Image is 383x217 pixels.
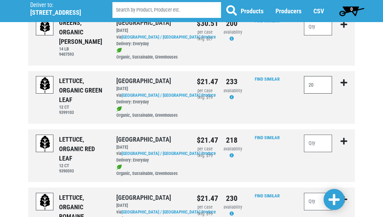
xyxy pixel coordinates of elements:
[36,135,54,152] img: placeholder-variety-43d6402dacf2d531de610a020419775a.svg
[59,52,106,57] h6: 9407593
[350,6,353,12] span: 0
[223,146,242,151] span: availability
[313,7,324,15] a: CSV
[116,27,186,34] div: [DATE]
[116,106,122,112] img: leaf-e5c59151409436ccce96b2ca1b28e03c.png
[116,164,186,177] div: Organic, Sustainable, Greenhouses
[223,18,240,29] div: 200
[36,76,54,94] img: placeholder-variety-43d6402dacf2d531de610a020419775a.svg
[304,135,332,152] input: Qty
[223,76,240,87] div: 233
[197,94,213,101] div: orig. $19
[59,163,106,168] h6: 12 CT
[197,204,213,211] div: per case
[59,135,106,163] div: LETTUCE, ORGANIC RED LEAF
[255,135,280,140] a: Find Similar
[59,168,106,174] h6: 9390593
[197,152,213,159] div: orig. $19
[197,135,213,146] div: $21.47
[275,7,301,15] a: Producers
[197,18,213,29] div: $30.51
[122,209,216,215] a: [GEOGRAPHIC_DATA] / [GEOGRAPHIC_DATA] Produce
[36,193,54,211] img: placeholder-variety-43d6402dacf2d531de610a020419775a.svg
[116,77,171,84] a: [GEOGRAPHIC_DATA]
[255,76,280,82] a: Find Similar
[59,18,106,46] div: GREENS, ORGANIC [PERSON_NAME]
[197,193,213,204] div: $21.47
[30,9,95,16] h5: [STREET_ADDRESS]
[223,193,240,204] div: 230
[255,193,280,198] a: Find Similar
[122,34,216,40] a: [GEOGRAPHIC_DATA] / [GEOGRAPHIC_DATA] Produce
[304,193,332,210] input: Qty
[241,7,264,15] a: Products
[197,29,213,36] div: per case
[336,4,367,18] a: 0
[112,2,221,18] input: Search by Product, Producer etc.
[116,157,186,164] div: Delivery: Everyday
[116,99,186,106] div: Delivery: Everyday
[59,46,106,52] h6: 14 LB
[116,150,186,164] div: via
[30,2,95,9] p: Deliver to:
[116,86,186,92] div: [DATE]
[59,76,106,104] div: LETTUCE, ORGANIC GREEN LEAF
[59,104,106,110] h6: 12 CT
[116,47,186,61] div: Organic, Sustainable, Greenhouses
[116,194,171,201] a: [GEOGRAPHIC_DATA]
[122,151,216,156] a: [GEOGRAPHIC_DATA] / [GEOGRAPHIC_DATA] Produce
[304,76,332,94] input: Qty
[304,18,332,35] input: Qty
[197,88,213,94] div: per case
[223,135,240,146] div: 218
[122,93,216,98] a: [GEOGRAPHIC_DATA] / [GEOGRAPHIC_DATA] Produce
[116,136,171,143] a: [GEOGRAPHIC_DATA]
[59,110,106,115] h6: 9399103
[116,92,186,106] div: via
[223,204,242,210] span: availability
[223,88,242,93] span: availability
[116,202,186,209] div: [DATE]
[116,164,122,170] img: leaf-e5c59151409436ccce96b2ca1b28e03c.png
[116,41,186,47] div: Delivery: Everyday
[197,36,213,42] div: orig. $27
[116,106,186,119] div: Organic, Sustainable, Greenhouses
[116,34,186,47] div: via
[36,18,54,36] img: placeholder-variety-43d6402dacf2d531de610a020419775a.svg
[223,29,242,35] span: availability
[116,144,186,151] div: [DATE]
[197,146,213,152] div: per case
[197,76,213,87] div: $21.47
[116,19,171,26] a: [GEOGRAPHIC_DATA]
[116,48,122,53] img: leaf-e5c59151409436ccce96b2ca1b28e03c.png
